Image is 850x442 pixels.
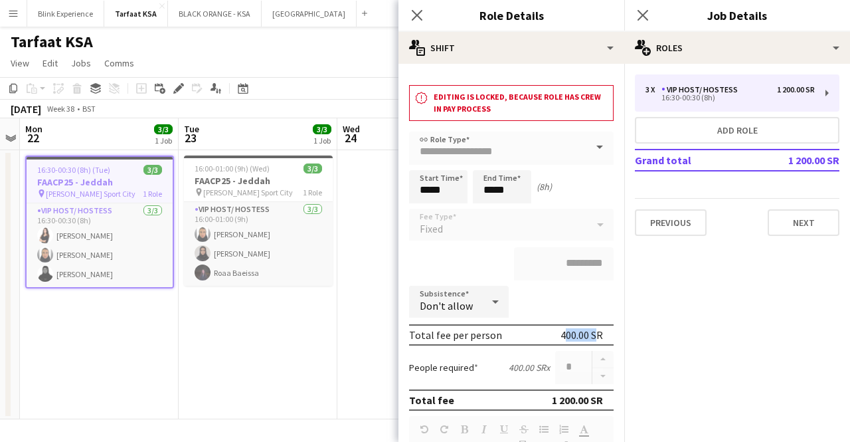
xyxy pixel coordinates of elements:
div: Shift [398,32,624,64]
span: Tue [184,123,199,135]
app-card-role: VIP Host/ Hostess3/316:30-00:30 (8h)[PERSON_NAME][PERSON_NAME][PERSON_NAME] [27,203,173,287]
span: 1 Role [143,189,162,199]
app-job-card: 16:30-00:30 (8h) (Tue)3/3FAACP25 - Jeddah [PERSON_NAME] Sport City1 RoleVIP Host/ Hostess3/316:30... [25,156,174,288]
div: Roles [624,32,850,64]
div: Total fee [409,393,454,407]
span: 22 [23,130,42,146]
button: Tarfaat KSA [104,1,168,27]
div: 1 Job [313,136,331,146]
span: 23 [182,130,199,146]
label: People required [409,362,478,374]
button: Previous [635,209,707,236]
div: 3 x [645,85,661,94]
span: Wed [343,123,360,135]
span: 1 Role [303,187,322,197]
a: View [5,55,35,72]
h3: Job Details [624,7,850,24]
div: BST [82,104,96,114]
button: [GEOGRAPHIC_DATA] [262,1,357,27]
button: Blink Experience [27,1,104,27]
span: [PERSON_NAME] Sport City [46,189,135,199]
button: BLACK ORANGE - KSA [168,1,262,27]
span: Comms [104,57,134,69]
button: Add role [635,117,839,144]
h1: Tarfaat KSA [11,32,93,52]
div: 1 Job [155,136,172,146]
span: Mon [25,123,42,135]
div: 16:30-00:30 (8h) [645,94,815,101]
span: 24 [341,130,360,146]
span: Week 38 [44,104,77,114]
div: 1 200.00 SR [552,393,603,407]
a: Edit [37,55,63,72]
h3: Role Details [398,7,624,24]
span: 16:00-01:00 (9h) (Wed) [195,164,270,173]
span: Don't allow [420,299,473,312]
div: 400.00 SR x [509,362,550,374]
span: [PERSON_NAME] Sport City [203,187,293,197]
span: Jobs [71,57,91,69]
div: [DATE] [11,102,41,116]
span: 3/3 [143,165,162,175]
span: 3/3 [313,124,331,134]
h3: FAACP25 - Jeddah [27,176,173,188]
span: 3/3 [303,164,322,173]
h3: Editing is locked, because role has crew in pay process [434,91,608,115]
div: (8h) [537,181,552,193]
div: Total fee per person [409,328,502,342]
button: Next [768,209,839,236]
h3: FAACP25 - Jeddah [184,175,333,187]
span: 16:30-00:30 (8h) (Tue) [37,165,110,175]
a: Comms [99,55,139,72]
app-job-card: 16:00-01:00 (9h) (Wed)3/3FAACP25 - Jeddah [PERSON_NAME] Sport City1 RoleVIP Host/ Hostess3/316:00... [184,156,333,286]
span: 3/3 [154,124,173,134]
span: View [11,57,29,69]
div: 1 200.00 SR [777,85,815,94]
div: VIP Host/ Hostess [661,85,743,94]
div: 400.00 SR [560,328,603,342]
span: Edit [42,57,58,69]
td: Grand total [635,150,756,171]
app-card-role: VIP Host/ Hostess3/316:00-01:00 (9h)[PERSON_NAME][PERSON_NAME]Roaa Baeissa [184,202,333,286]
a: Jobs [66,55,96,72]
td: 1 200.00 SR [756,150,839,171]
